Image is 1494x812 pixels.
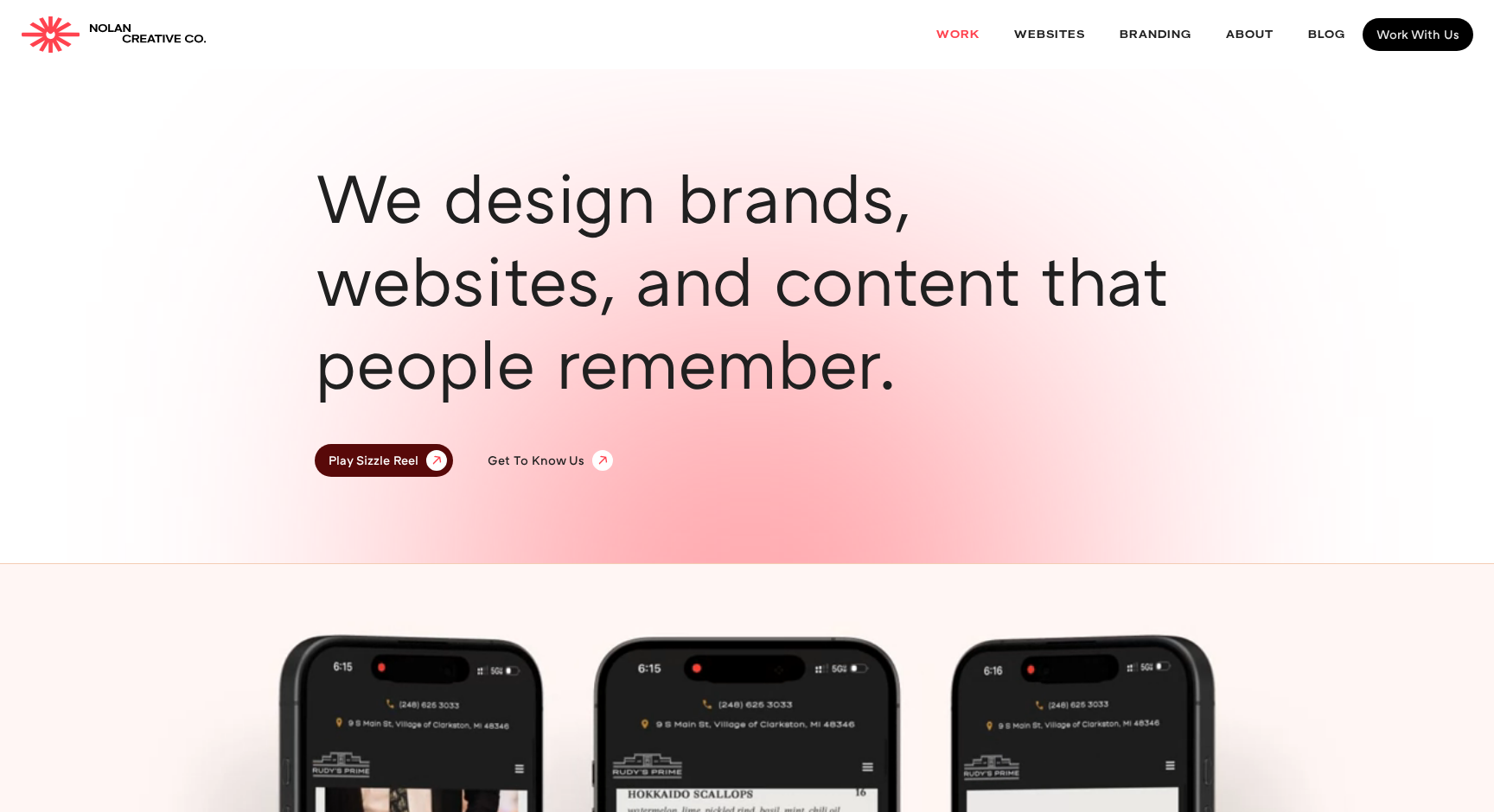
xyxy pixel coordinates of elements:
a: Get To Know Us [474,444,619,477]
a: home [21,16,207,53]
h1: We design brands, websites, and content that people remember. [315,155,1179,404]
a: Work With Us [1363,18,1473,51]
a: Work [919,12,997,58]
a: Branding [1102,12,1209,58]
div: Play Sizzle Reel [329,452,418,469]
div: Work With Us [1376,29,1459,41]
a: About [1209,12,1291,58]
a: Blog [1291,12,1363,58]
img: Nolan Creative Co. [21,16,80,53]
div: Get To Know Us [488,454,584,466]
a: websites [997,12,1102,58]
